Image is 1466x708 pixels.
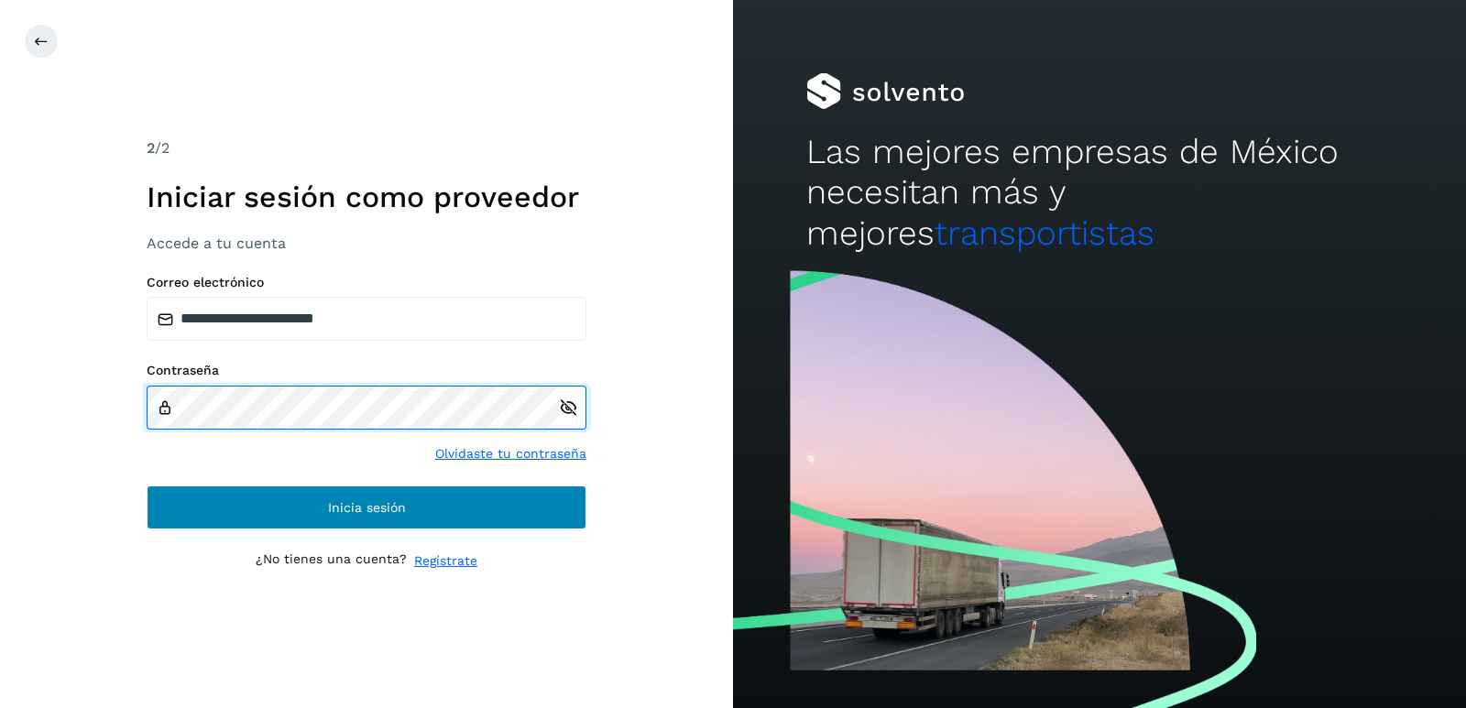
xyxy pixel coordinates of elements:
span: 2 [147,139,155,157]
p: ¿No tienes una cuenta? [256,551,407,571]
label: Contraseña [147,363,586,378]
a: Regístrate [414,551,477,571]
button: Inicia sesión [147,485,586,529]
label: Correo electrónico [147,275,586,290]
span: Inicia sesión [328,501,406,514]
h2: Las mejores empresas de México necesitan más y mejores [806,132,1393,254]
a: Olvidaste tu contraseña [435,444,586,463]
h1: Iniciar sesión como proveedor [147,180,586,214]
div: /2 [147,137,586,159]
h3: Accede a tu cuenta [147,234,586,252]
span: transportistas [935,213,1154,253]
